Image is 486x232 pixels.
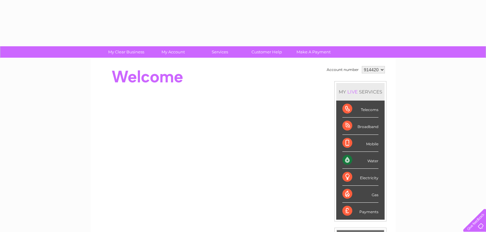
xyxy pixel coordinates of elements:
[148,46,198,58] a: My Account
[336,83,385,101] div: MY SERVICES
[342,135,378,152] div: Mobile
[288,46,339,58] a: Make A Payment
[342,118,378,135] div: Broadband
[101,46,152,58] a: My Clear Business
[325,64,360,75] td: Account number
[342,186,378,203] div: Gas
[342,101,378,118] div: Telecoms
[194,46,245,58] a: Services
[241,46,292,58] a: Customer Help
[342,152,378,169] div: Water
[342,169,378,186] div: Electricity
[346,89,359,95] div: LIVE
[342,203,378,219] div: Payments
